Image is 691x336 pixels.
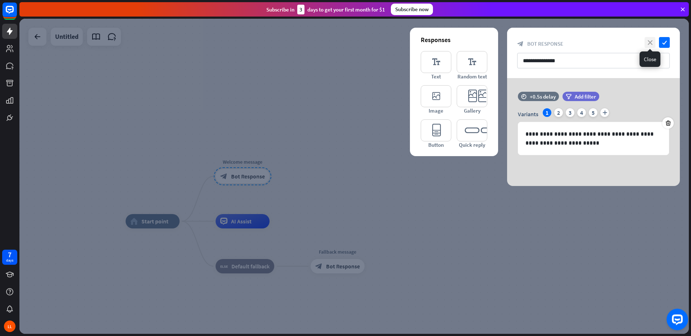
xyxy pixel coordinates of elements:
[527,40,563,47] span: Bot Response
[554,108,563,117] div: 2
[589,108,597,117] div: 5
[4,321,15,332] div: LL
[577,108,586,117] div: 4
[661,306,691,336] iframe: LiveChat chat widget
[8,251,12,258] div: 7
[517,41,524,47] i: block_bot_response
[521,94,527,99] i: time
[566,94,572,99] i: filter
[518,110,538,118] span: Variants
[575,93,596,100] span: Add filter
[391,4,433,15] div: Subscribe now
[645,37,655,48] i: close
[297,5,304,14] div: 3
[543,108,551,117] div: 1
[600,108,609,117] i: plus
[6,258,13,263] div: days
[659,37,670,48] i: check
[266,5,385,14] div: Subscribe in days to get your first month for $1
[2,250,17,265] a: 7 days
[566,108,574,117] div: 3
[530,93,556,100] div: +0.5s delay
